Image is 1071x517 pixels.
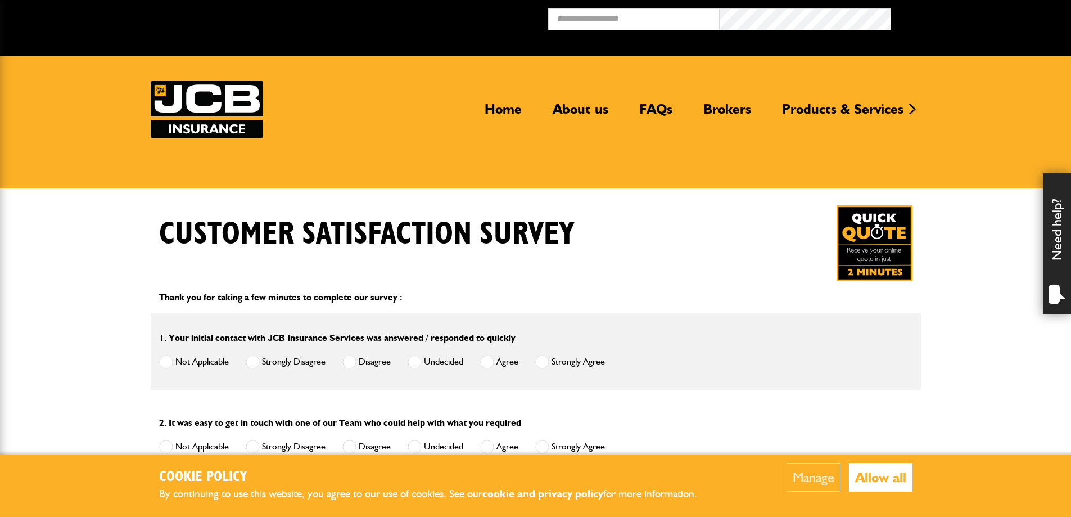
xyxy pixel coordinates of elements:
[159,485,716,503] p: By continuing to use this website, you agree to our use of cookies. See our for more information.
[159,469,716,486] h2: Cookie Policy
[480,440,518,454] label: Agree
[246,355,326,369] label: Strongly Disagree
[159,331,912,345] p: 1. Your initial contact with JCB Insurance Services was answered / responded to quickly
[535,440,605,454] label: Strongly Agree
[408,440,463,454] label: Undecided
[631,101,681,127] a: FAQs
[159,416,912,430] p: 2. It was easy to get in touch with one of our Team who could help with what you required
[246,440,326,454] label: Strongly Disagree
[476,101,530,127] a: Home
[159,290,912,305] p: Thank you for taking a few minutes to complete our survey :
[544,101,617,127] a: About us
[151,81,263,138] a: JCB Insurance Services
[1043,173,1071,314] div: Need help?
[151,81,263,138] img: JCB Insurance Services logo
[159,440,229,454] label: Not Applicable
[891,8,1063,26] button: Broker Login
[482,487,603,500] a: cookie and privacy policy
[342,440,391,454] label: Disagree
[535,355,605,369] label: Strongly Agree
[480,355,518,369] label: Agree
[159,355,229,369] label: Not Applicable
[408,355,463,369] label: Undecided
[159,215,574,253] h1: Customer Satisfaction Survey
[787,463,840,492] button: Manage
[837,205,912,281] img: Quick Quote
[695,101,760,127] a: Brokers
[837,205,912,281] a: Get your insurance quote in just 2-minutes
[849,463,912,492] button: Allow all
[774,101,912,127] a: Products & Services
[342,355,391,369] label: Disagree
